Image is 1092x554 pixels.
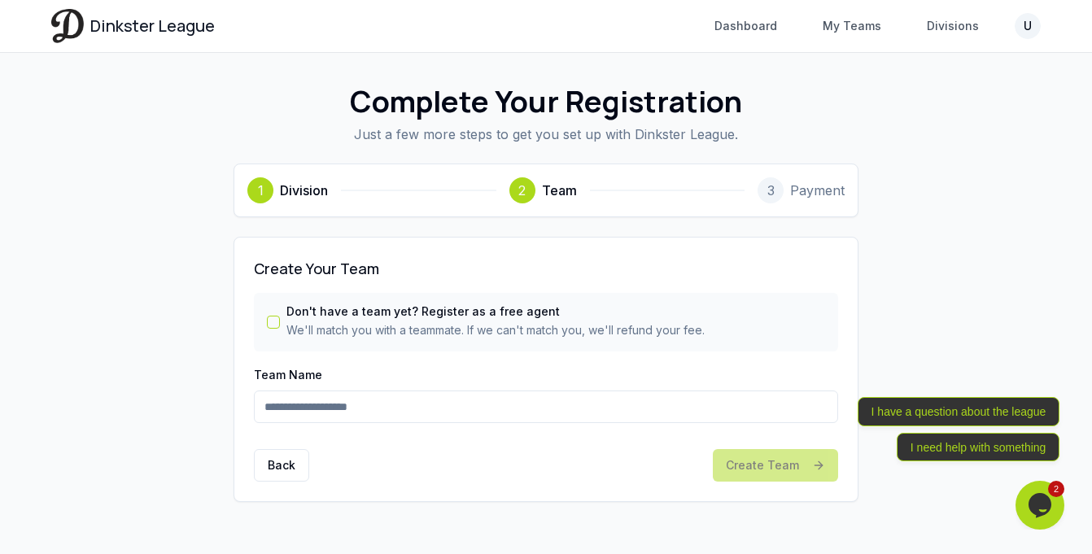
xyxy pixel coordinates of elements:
[51,9,84,42] img: Dinkster
[77,124,1015,144] p: Just a few more steps to get you set up with Dinkster League.
[286,322,705,338] p: We'll match you with a teammate. If we can't match you, we'll refund your fee.
[813,11,891,41] a: My Teams
[254,449,309,482] button: Back
[254,368,322,382] label: Team Name
[775,186,1068,473] iframe: chat widget
[705,11,787,41] a: Dashboard
[254,257,838,280] h3: Create Your Team
[758,177,784,203] div: 3
[542,181,577,200] span: Team
[509,177,535,203] div: 2
[790,181,845,200] span: Payment
[90,15,215,37] span: Dinkster League
[77,85,1015,118] h1: Complete Your Registration
[51,9,215,42] a: Dinkster League
[1015,13,1041,39] button: U
[917,11,989,41] a: Divisions
[247,177,273,203] div: 1
[1016,481,1068,530] iframe: chat widget
[280,181,328,200] span: Division
[286,306,705,317] label: Don't have a team yet? Register as a free agent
